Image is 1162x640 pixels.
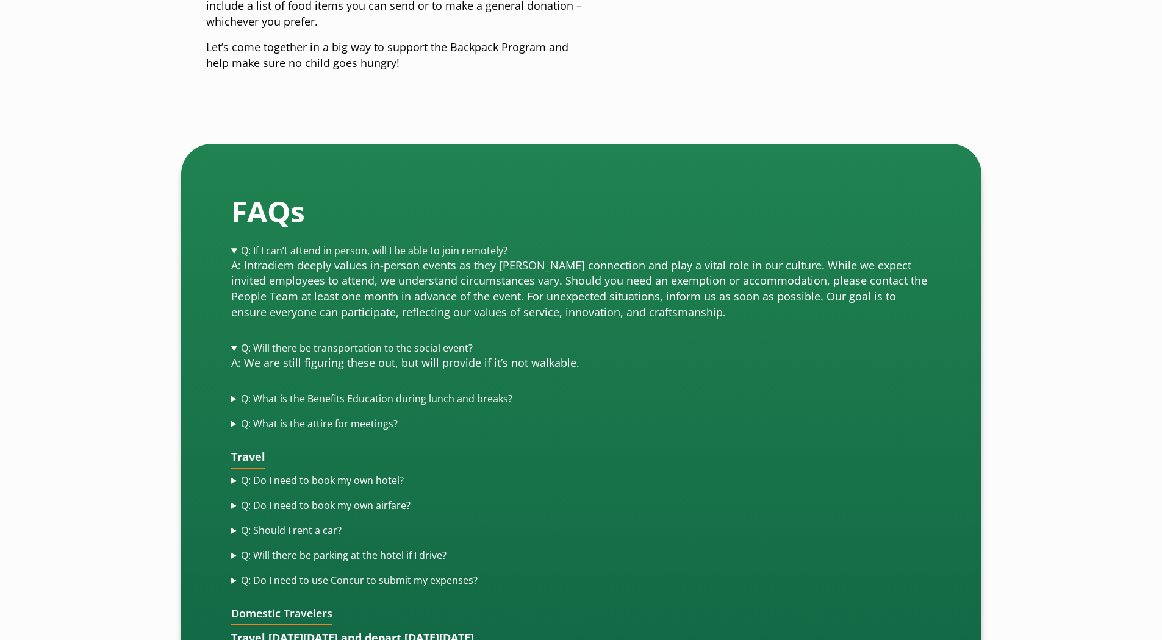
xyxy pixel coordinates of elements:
[231,355,931,371] p: A: We are still figuring these out, but will provide if it’s not walkable.
[231,191,305,231] strong: FAQs
[231,549,931,563] summary: Q: Will there be parking at the hotel if I drive?
[231,258,931,321] p: A: Intradiem deeply values in-person events as they [PERSON_NAME] connection and play a vital rol...
[231,341,931,355] summary: Q: Will there be transportation to the social event?
[231,499,931,513] summary: Q: Do I need to book my own airfare?
[206,40,593,71] p: Let’s come together in a big way to support the Backpack Program and help make sure no child goes...
[231,417,931,431] summary: Q: What is the attire for meetings?
[231,449,265,464] strong: Travel
[231,474,931,488] summary: Q: Do I need to book my own hotel?
[231,574,931,588] summary: Q: Do I need to use Concur to submit my expenses?
[231,244,931,258] summary: Q: If I can’t attend in person, will I be able to join remotely?
[231,607,332,625] h5: Domestic Travelers
[231,392,931,406] summary: Q: What is the Benefits Education during lunch and breaks?
[231,524,931,538] summary: Q: Should I rent a car?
